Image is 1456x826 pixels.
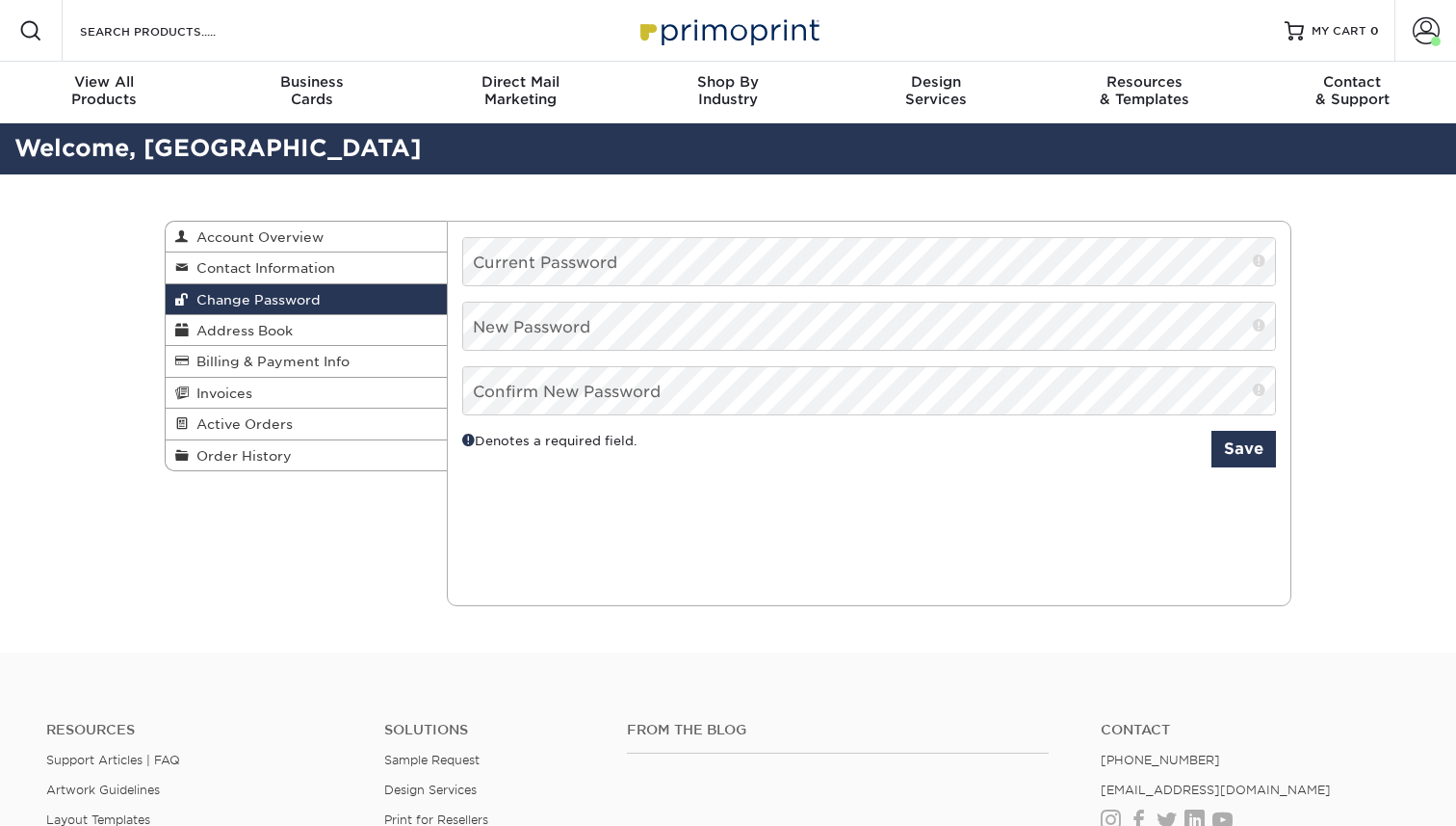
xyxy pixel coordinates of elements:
input: SEARCH PRODUCTS..... [78,19,266,42]
a: Address Book [166,315,447,346]
span: Invoices [189,386,252,401]
span: Business [208,73,416,91]
a: Invoices [166,378,447,409]
span: Contact [1248,73,1456,91]
div: & Support [1248,73,1456,108]
button: Save [1211,431,1276,467]
div: & Templates [1040,73,1248,108]
a: Change Password [166,284,447,315]
div: Marketing [416,73,624,108]
div: Industry [624,73,832,108]
a: Shop ByIndustry [624,62,832,123]
span: 0 [1370,24,1379,38]
span: Address Book [189,323,293,338]
h4: From the Blog [627,722,1049,738]
a: Contact [1101,722,1410,738]
h4: Solutions [384,722,597,738]
span: Contact Information [189,260,335,276]
a: Sample Request [384,753,480,767]
span: Design [832,73,1040,91]
h4: Resources [46,722,355,738]
small: Denotes a required field. [462,431,637,450]
a: Resources& Templates [1040,62,1248,123]
a: Direct MailMarketing [416,62,624,123]
span: Resources [1040,73,1248,91]
a: Support Articles | FAQ [46,753,180,767]
a: Contact& Support [1248,62,1456,123]
div: Services [832,73,1040,108]
span: Shop By [624,73,832,91]
a: Contact Information [166,253,447,283]
a: DesignServices [832,62,1040,123]
a: Active Orders [166,409,447,440]
span: Active Orders [189,416,293,432]
a: Design Services [384,783,477,797]
span: Account Overview [189,229,324,245]
img: Primoprint [632,10,824,51]
span: Order History [189,448,292,464]
span: Billing & Payment Info [189,354,350,369]
span: MY CART [1312,23,1366,40]
span: Change Password [189,292,321,307]
a: BusinessCards [208,62,416,123]
div: Cards [208,73,416,108]
a: [PHONE_NUMBER] [1101,753,1220,767]
a: [EMAIL_ADDRESS][DOMAIN_NAME] [1101,783,1331,797]
a: Artwork Guidelines [46,783,160,797]
a: Billing & Payment Info [166,346,447,377]
span: Direct Mail [416,73,624,91]
a: Order History [166,440,447,470]
a: Account Overview [166,222,447,253]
